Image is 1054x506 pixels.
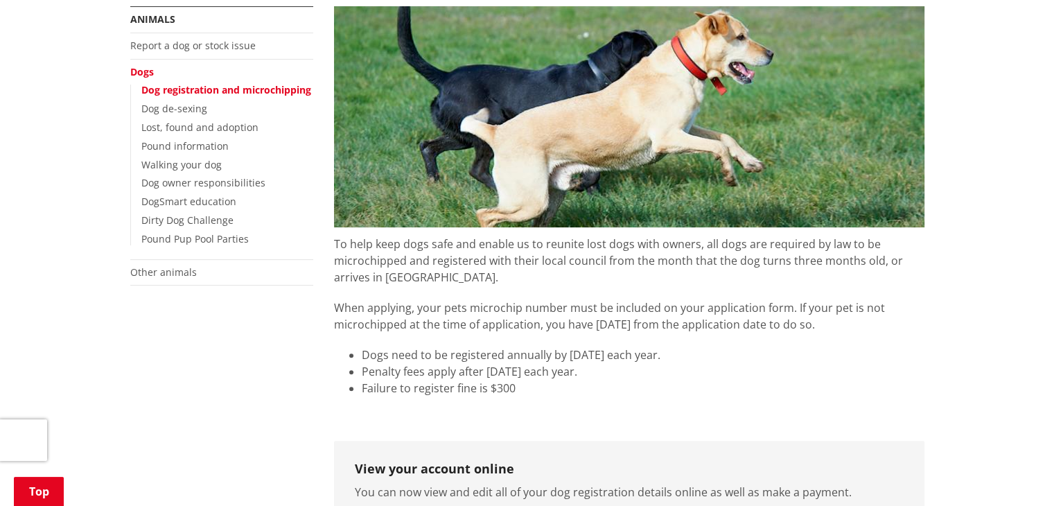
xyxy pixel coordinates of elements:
[130,39,256,52] a: Report a dog or stock issue
[130,12,175,26] a: Animals
[141,232,249,245] a: Pound Pup Pool Parties
[355,484,904,500] p: You can now view and edit all of your dog registration details online as well as make a payment.
[141,139,229,152] a: Pound information
[362,380,924,396] li: Failure to register fine is $300
[141,121,258,134] a: Lost, found and adoption
[990,448,1040,498] iframe: Messenger Launcher
[334,6,924,227] img: Register your dog
[130,265,197,279] a: Other animals
[362,363,924,380] li: Penalty fees apply after [DATE] each year.
[141,102,207,115] a: Dog de-sexing
[334,299,924,333] p: When applying, your pets microchip number must be included on your application form. If your pet ...
[141,158,222,171] a: Walking your dog
[355,462,904,477] h3: View your account online
[362,347,924,363] li: Dogs need to be registered annually by [DATE] each year.
[141,176,265,189] a: Dog owner responsibilities
[14,477,64,506] a: Top
[130,65,154,78] a: Dogs
[141,83,311,96] a: Dog registration and microchipping
[141,195,236,208] a: DogSmart education
[334,227,924,286] p: To help keep dogs safe and enable us to reunite lost dogs with owners, all dogs are required by l...
[141,213,234,227] a: Dirty Dog Challenge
